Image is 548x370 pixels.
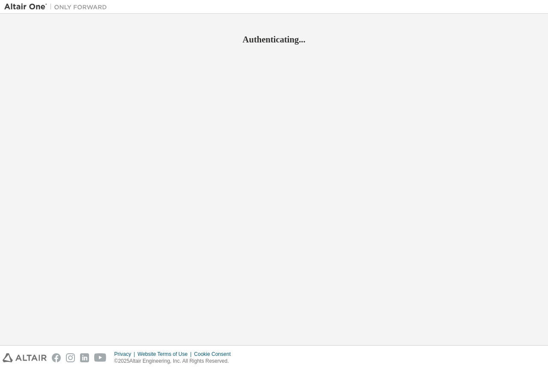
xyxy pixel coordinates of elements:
[4,3,111,11] img: Altair One
[52,353,61,362] img: facebook.svg
[80,353,89,362] img: linkedin.svg
[94,353,107,362] img: youtube.svg
[4,34,544,45] h2: Authenticating...
[194,351,235,358] div: Cookie Consent
[66,353,75,362] img: instagram.svg
[114,358,236,365] p: © 2025 Altair Engineering, Inc. All Rights Reserved.
[114,351,137,358] div: Privacy
[137,351,194,358] div: Website Terms of Use
[3,353,47,362] img: altair_logo.svg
